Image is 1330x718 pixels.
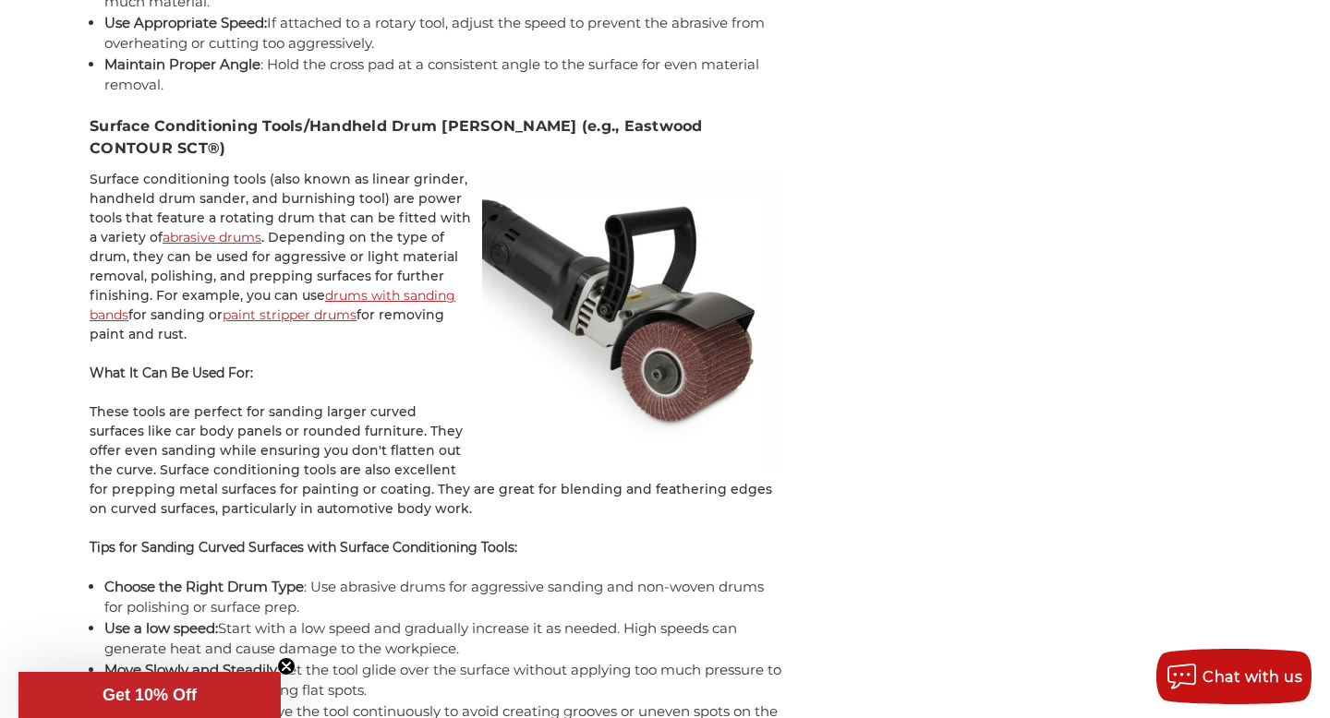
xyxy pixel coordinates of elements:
[104,55,260,73] strong: Maintain Proper Angle
[104,578,304,595] strong: Choose the Right Drum Type
[90,539,517,556] strong: Tips for Sanding Curved Surfaces with Surface Conditioning Tools:
[104,13,782,54] li: If attached to a rotary tool, adjust the speed to prevent the abrasive from overheating or cuttin...
[1203,668,1302,686] span: Chat with us
[1156,649,1312,704] button: Chat with us
[104,14,267,31] strong: Use Appropriate Speed:
[104,619,218,637] strong: Use a low speed:
[90,115,782,160] h3: Surface Conditioning Tools/Handheld Drum [PERSON_NAME] (e.g., Eastwood CONTOUR SCT®)
[104,618,782,660] li: Start with a low speed and gradually increase it as needed. High speeds can generate heat and cau...
[104,661,280,678] strong: Move Slowly and Steadily:
[277,657,296,676] button: Close teaser
[104,54,782,96] li: : Hold the cross pad at a consistent angle to the surface for even material removal.
[103,686,197,704] span: Get 10% Off
[223,306,357,323] a: paint stripper drums
[90,402,782,519] p: These tools are perfect for sanding larger curved surfaces like car body panels or rounded furnit...
[18,672,281,718] div: Get 10% OffClose teaser
[90,365,253,381] strong: What It Can Be Used For:
[163,229,261,245] a: abrasive drums
[482,170,782,470] img: Surface conditoning tool with abrasive sanding drum for curved surfaces
[90,287,455,323] a: drums with sanding bands
[90,170,782,344] p: Surface conditioning tools (also known as linear grinder, handheld drum sander, and burnishing to...
[104,577,782,618] li: : Use abrasive drums for aggressive sanding and non-woven drums for polishing or surface prep.
[104,660,782,701] li: Let the tool glide over the surface without applying too much pressure to prevent gouging or crea...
